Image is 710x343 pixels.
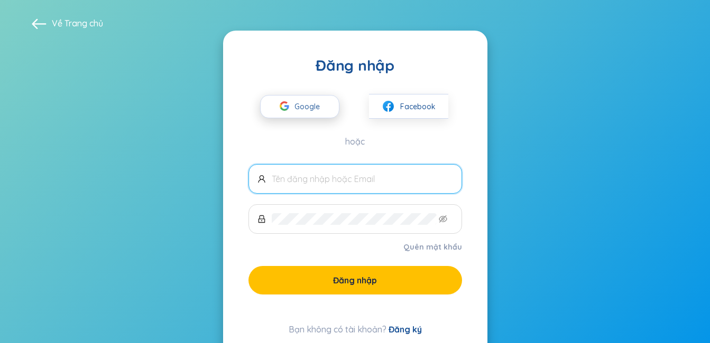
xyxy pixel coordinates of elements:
[260,95,339,118] button: Google
[248,323,462,336] div: Bạn không có tài khoản?
[257,215,266,223] span: lock
[272,173,453,185] input: Tên đăng nhập hoặc Email
[248,266,462,294] button: Đăng nhập
[403,242,462,252] a: Quên mật khẩu
[248,56,462,75] div: Đăng nhập
[294,96,325,118] span: Google
[369,94,448,119] button: facebookFacebook
[439,215,447,223] span: eye-invisible
[257,175,266,183] span: user
[382,100,395,113] img: facebook
[64,18,103,28] a: Trang chủ
[248,136,462,147] div: hoặc
[389,324,422,335] a: Đăng ký
[52,17,103,29] span: Về
[333,274,377,286] span: Đăng nhập
[400,101,436,112] span: Facebook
